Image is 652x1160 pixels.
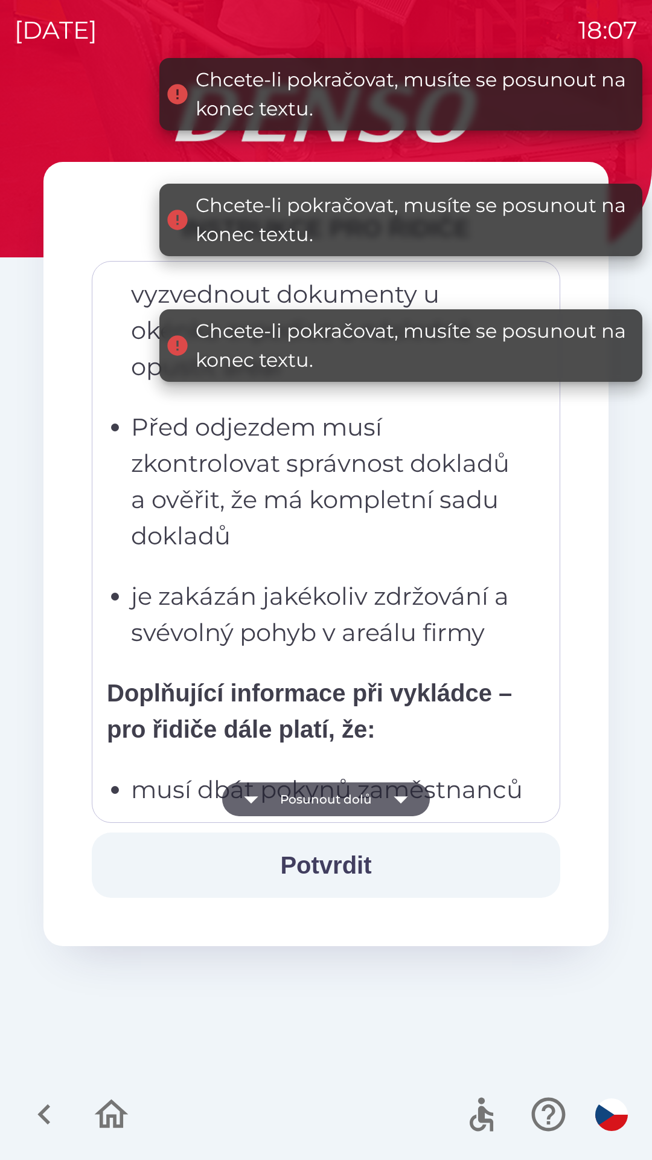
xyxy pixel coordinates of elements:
button: Potvrdit [92,833,560,898]
button: Posunout dolů [222,782,430,816]
p: po odbavení uvolnit manipulační prostor a vyzvednout dokumenty u okénka expedice a následně opust... [131,204,528,385]
img: Logo [43,85,609,143]
p: musí dbát pokynů zaměstnanců skladu [131,772,528,844]
p: 18:07 [578,12,638,48]
div: Chcete-li pokračovat, musíte se posunout na konec textu. [196,65,630,123]
p: [DATE] [14,12,97,48]
p: je zakázán jakékoliv zdržování a svévolný pohyb v areálu firmy [131,578,528,651]
div: INSTRUKCE PRO ŘIDIČE [92,210,560,246]
p: Před odjezdem musí zkontrolovat správnost dokladů a ověřit, že má kompletní sadu dokladů [131,409,528,554]
strong: Doplňující informace při vykládce – pro řidiče dále platí, že: [107,680,512,743]
div: Chcete-li pokračovat, musíte se posunout na konec textu. [196,191,630,249]
div: Chcete-li pokračovat, musíte se posunout na konec textu. [196,317,630,375]
img: cs flag [595,1098,628,1131]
